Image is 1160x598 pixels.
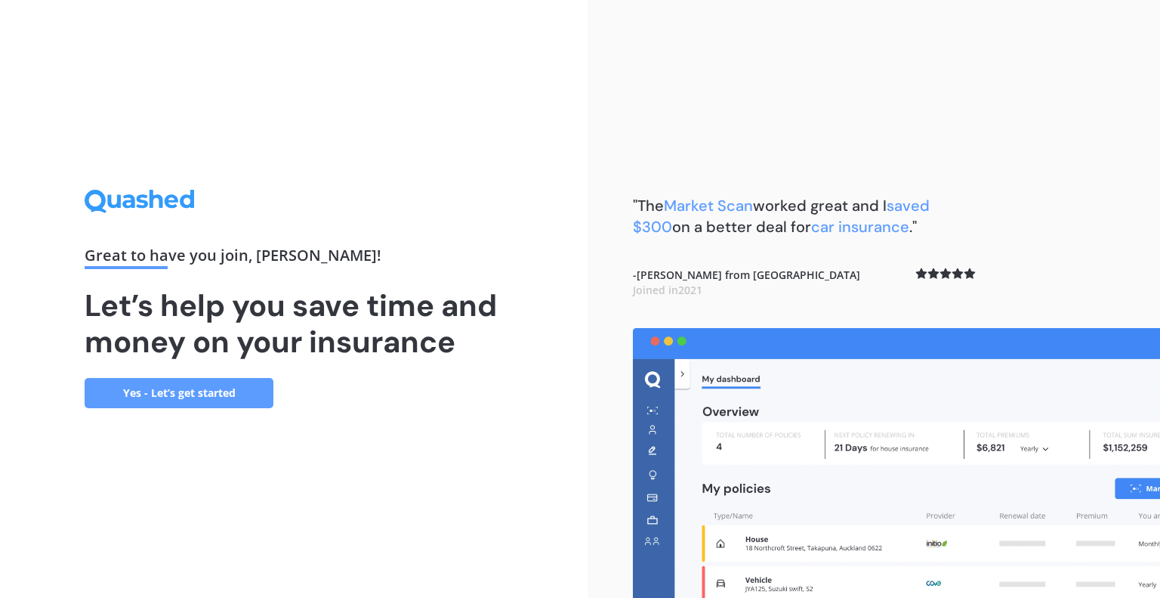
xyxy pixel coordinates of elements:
a: Yes - Let’s get started [85,378,273,408]
b: "The worked great and I on a better deal for ." [633,196,930,237]
img: dashboard.webp [633,328,1160,598]
h1: Let’s help you save time and money on your insurance [85,287,503,360]
span: saved $300 [633,196,930,237]
span: car insurance [811,217,909,237]
b: - [PERSON_NAME] from [GEOGRAPHIC_DATA] [633,268,860,297]
span: Market Scan [664,196,753,215]
div: Great to have you join , [PERSON_NAME] ! [85,248,503,269]
span: Joined in 2021 [633,283,702,297]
